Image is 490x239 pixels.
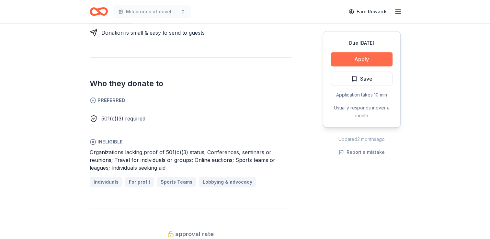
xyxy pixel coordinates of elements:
button: Report a mistake [339,148,385,156]
a: Home [90,4,108,19]
a: Earn Rewards [345,6,392,17]
h2: Who they donate to [90,78,292,89]
a: Sports Teams [157,177,196,187]
span: For profit [129,178,150,186]
div: Due [DATE] [331,39,393,47]
span: Lobbying & advocacy [203,178,252,186]
button: Save [331,72,393,86]
a: Individuals [90,177,122,187]
div: Donation is small & easy to send to guests [101,29,205,37]
span: Individuals [94,178,119,186]
div: Application takes 10 min [331,91,393,99]
span: Organizations lacking proof of 501(c)(3) status; Conferences, seminars or reunions; Travel for in... [90,149,275,171]
div: Usually responds in over a month [331,104,393,119]
span: Save [360,74,372,83]
a: For profit [125,177,154,187]
button: Apply [331,52,393,66]
span: Ineligible [90,138,292,146]
div: Updated 2 months ago [323,135,401,143]
a: Lobbying & advocacy [199,177,256,187]
span: Milestones of development celebrates 40 years [126,8,178,16]
span: 501(c)(3) required [101,115,145,122]
button: Milestones of development celebrates 40 years [113,5,191,18]
span: Preferred [90,97,292,104]
span: Sports Teams [161,178,192,186]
